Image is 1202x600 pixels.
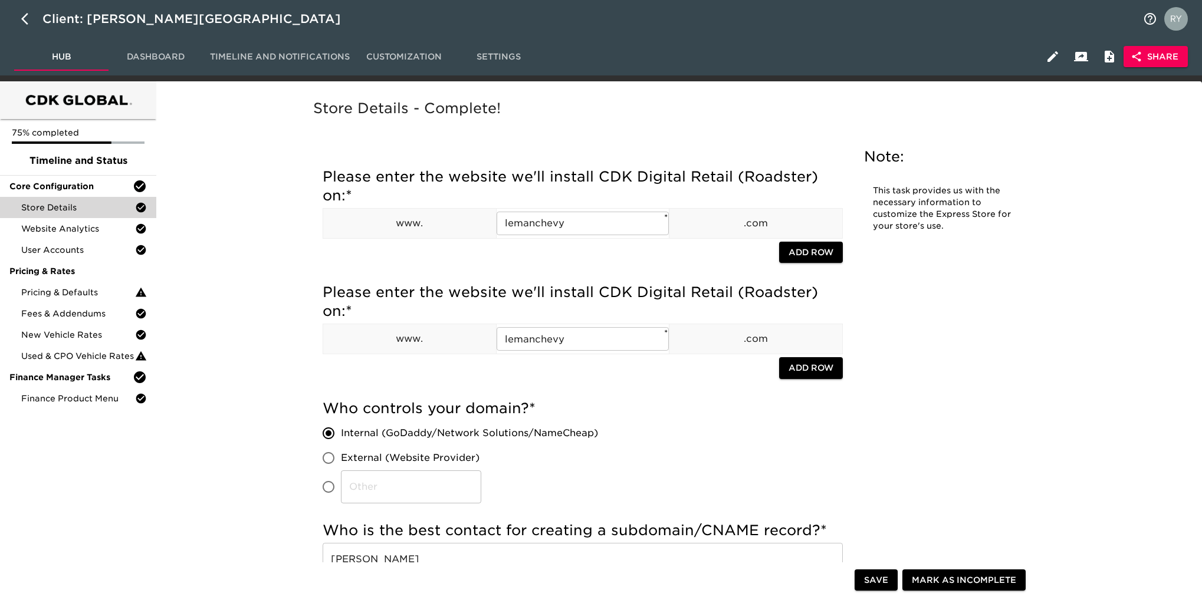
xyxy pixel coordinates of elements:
span: Add Row [789,245,833,260]
span: Dashboard [116,50,196,64]
span: Used & CPO Vehicle Rates [21,350,135,362]
span: Fees & Addendums [21,308,135,319]
h5: Please enter the website we'll install CDK Digital Retail (Roadster) on: [323,283,843,321]
h5: Store Details - Complete! [313,99,1040,118]
h5: Note: [864,147,1023,166]
span: Store Details [21,202,135,213]
span: Add Row [789,361,833,375]
button: Add Row [779,242,843,263]
p: www. [323,216,496,230]
h5: Who is the best contact for creating a subdomain/CNAME record? [323,521,843,540]
button: notifications [1136,5,1164,33]
span: New Vehicle Rates [21,329,135,341]
button: Add Row [779,357,843,379]
h5: Who controls your domain? [323,399,843,418]
img: Profile [1164,7,1188,31]
span: Settings [458,50,538,64]
p: .com [669,216,842,230]
span: Website Analytics [21,223,135,235]
h5: Please enter the website we'll install CDK Digital Retail (Roadster) on: [323,167,843,205]
p: 75% completed [12,127,144,139]
span: Internal (GoDaddy/Network Solutions/NameCheap) [341,426,598,440]
span: Customization [364,50,444,64]
span: Timeline and Notifications [210,50,350,64]
input: Other [341,470,481,503]
p: .com [669,332,842,346]
div: Client: [PERSON_NAME][GEOGRAPHIC_DATA] [42,9,357,28]
p: www. [323,332,496,346]
span: Save [864,573,888,588]
p: This task provides us with the necessary information to customize the Express Store for your stor... [873,185,1014,232]
span: Pricing & Rates [9,265,147,277]
span: Hub [21,50,101,64]
span: Finance Manager Tasks [9,371,133,383]
span: Finance Product Menu [21,393,135,404]
span: Timeline and Status [9,154,147,168]
span: Mark as Incomplete [912,573,1016,588]
span: User Accounts [21,244,135,256]
button: Mark as Incomplete [902,569,1026,591]
span: Core Configuration [9,180,133,192]
button: Save [855,569,898,591]
span: Share [1133,50,1178,64]
button: Share [1124,46,1188,68]
span: External (Website Provider) [341,451,480,465]
span: Pricing & Defaults [21,286,135,298]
